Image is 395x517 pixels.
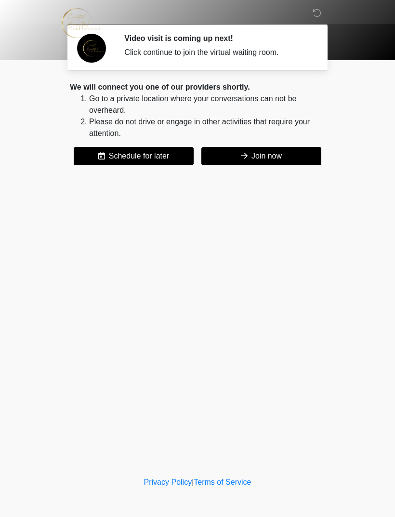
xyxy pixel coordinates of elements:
a: Privacy Policy [144,478,192,486]
li: Please do not drive or engage in other activities that require your attention. [89,116,325,139]
button: Schedule for later [74,147,194,165]
div: We will connect you one of our providers shortly. [70,81,325,93]
img: Agent Avatar [77,34,106,63]
button: Join now [201,147,321,165]
a: | [192,478,194,486]
a: Terms of Service [194,478,251,486]
img: Created Beautiful Aesthetics Logo [60,7,101,39]
div: Click continue to join the virtual waiting room. [124,47,311,58]
li: Go to a private location where your conversations can not be overheard. [89,93,325,116]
